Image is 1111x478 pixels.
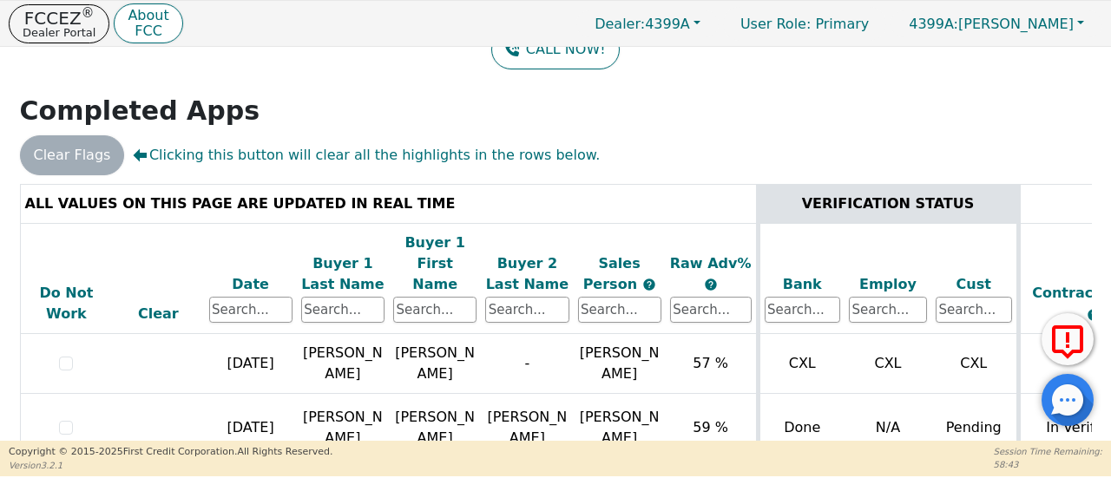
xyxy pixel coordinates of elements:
[389,334,481,394] td: [PERSON_NAME]
[891,10,1102,37] button: 4399A:[PERSON_NAME]
[389,394,481,462] td: [PERSON_NAME]
[765,297,841,323] input: Search...
[9,4,109,43] button: FCCEZ®Dealer Portal
[9,445,332,460] p: Copyright © 2015- 2025 First Credit Corporation.
[849,297,927,323] input: Search...
[116,304,200,324] div: Clear
[909,16,1074,32] span: [PERSON_NAME]
[580,344,660,382] span: [PERSON_NAME]
[740,16,811,32] span: User Role :
[205,334,297,394] td: [DATE]
[670,255,752,272] span: Raw Adv%
[758,394,845,462] td: Done
[23,10,95,27] p: FCCEZ
[114,3,182,44] button: AboutFCC
[393,297,477,323] input: Search...
[595,16,690,32] span: 4399A
[25,193,752,214] div: ALL VALUES ON THIS PAGE ARE UPDATED IN REAL TIME
[936,274,1012,295] div: Cust
[693,419,728,435] span: 59 %
[297,334,389,394] td: [PERSON_NAME]
[301,297,385,323] input: Search...
[128,9,168,23] p: About
[9,459,332,472] p: Version 3.2.1
[209,274,293,295] div: Date
[909,16,958,32] span: 4399A:
[23,27,95,38] p: Dealer Portal
[576,10,719,37] button: Dealer:4399A
[723,7,886,41] p: Primary
[301,253,385,295] div: Buyer 1 Last Name
[994,458,1102,471] p: 58:43
[485,253,569,295] div: Buyer 2 Last Name
[595,16,645,32] span: Dealer:
[481,334,573,394] td: -
[128,24,168,38] p: FCC
[845,334,931,394] td: CXL
[693,355,728,371] span: 57 %
[491,29,619,69] button: CALL NOW!
[670,297,752,323] input: Search...
[580,409,660,446] span: [PERSON_NAME]
[583,255,642,292] span: Sales Person
[849,274,927,295] div: Employ
[723,7,886,41] a: User Role: Primary
[297,394,389,462] td: [PERSON_NAME]
[936,297,1012,323] input: Search...
[765,193,1012,214] div: VERIFICATION STATUS
[205,394,297,462] td: [DATE]
[25,283,108,324] div: Do Not Work
[237,446,332,457] span: All Rights Reserved.
[209,297,293,323] input: Search...
[82,5,95,21] sup: ®
[845,394,931,462] td: N/A
[1042,313,1094,365] button: Report Error to FCC
[20,95,260,126] strong: Completed Apps
[485,297,569,323] input: Search...
[578,297,661,323] input: Search...
[765,274,841,295] div: Bank
[481,394,573,462] td: [PERSON_NAME]
[393,232,477,295] div: Buyer 1 First Name
[994,445,1102,458] p: Session Time Remaining:
[931,394,1018,462] td: Pending
[758,334,845,394] td: CXL
[931,334,1018,394] td: CXL
[133,145,600,166] span: Clicking this button will clear all the highlights in the rows below.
